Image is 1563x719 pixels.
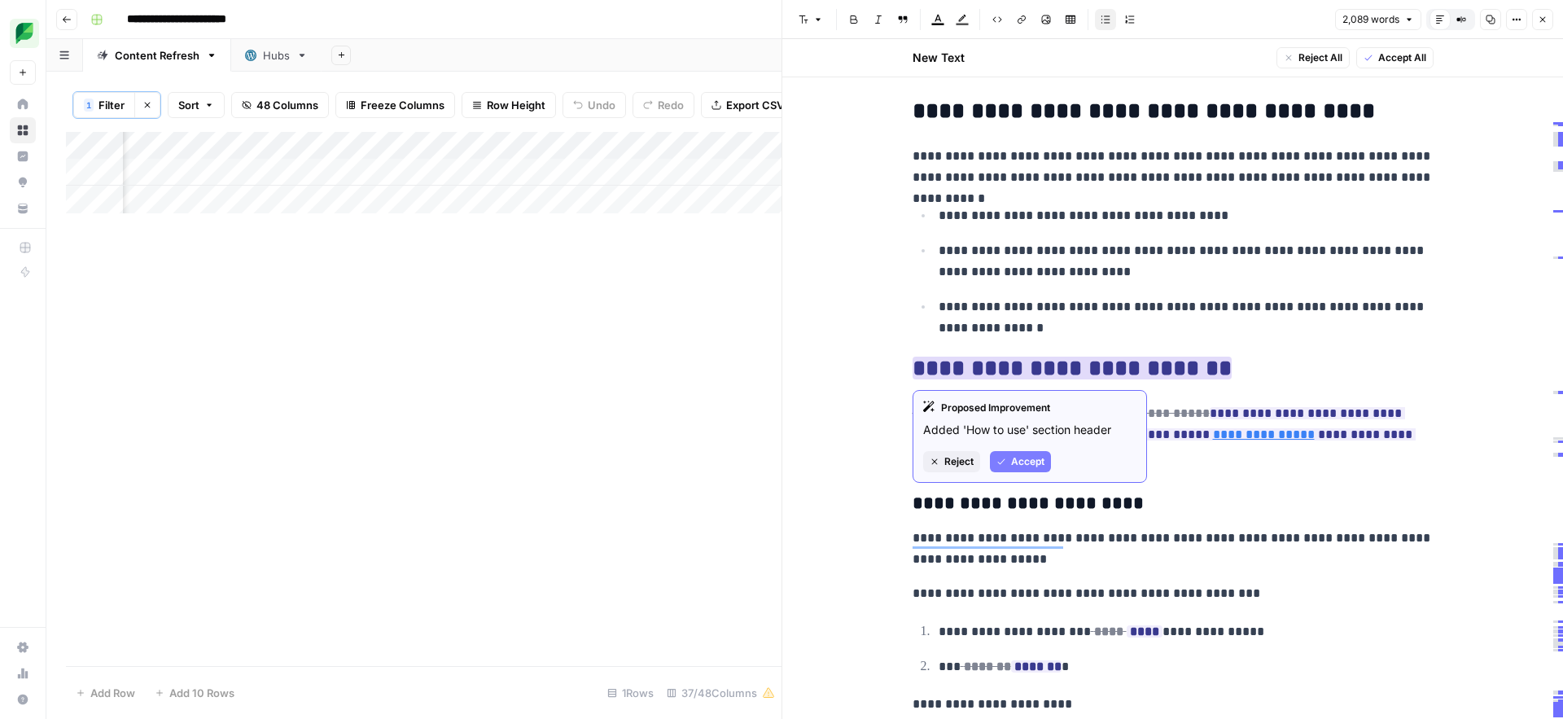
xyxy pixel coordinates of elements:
[10,195,36,221] a: Your Data
[231,92,329,118] button: 48 Columns
[10,117,36,143] a: Browse
[1011,454,1044,469] span: Accept
[633,92,694,118] button: Redo
[10,660,36,686] a: Usage
[923,401,1136,415] div: Proposed Improvement
[10,143,36,169] a: Insights
[73,92,134,118] button: 1Filter
[10,634,36,660] a: Settings
[115,47,199,64] div: Content Refresh
[701,92,795,118] button: Export CSV
[90,685,135,701] span: Add Row
[601,680,660,706] div: 1 Rows
[145,680,244,706] button: Add 10 Rows
[10,19,39,48] img: SproutSocial Logo
[335,92,455,118] button: Freeze Columns
[256,97,318,113] span: 48 Columns
[923,451,980,472] button: Reject
[10,686,36,712] button: Help + Support
[658,97,684,113] span: Redo
[231,39,322,72] a: Hubs
[86,99,91,112] span: 1
[944,454,974,469] span: Reject
[588,97,615,113] span: Undo
[1335,9,1421,30] button: 2,089 words
[1356,47,1434,68] button: Accept All
[660,680,781,706] div: 37/48 Columns
[10,91,36,117] a: Home
[66,680,145,706] button: Add Row
[263,47,290,64] div: Hubs
[1342,12,1399,27] span: 2,089 words
[563,92,626,118] button: Undo
[913,50,965,66] h2: New Text
[361,97,444,113] span: Freeze Columns
[83,39,231,72] a: Content Refresh
[10,13,36,54] button: Workspace: SproutSocial
[1276,47,1350,68] button: Reject All
[99,97,125,113] span: Filter
[1378,50,1426,65] span: Accept All
[1298,50,1342,65] span: Reject All
[990,451,1051,472] button: Accept
[169,685,234,701] span: Add 10 Rows
[178,97,199,113] span: Sort
[923,422,1136,438] p: Added 'How to use' section header
[10,169,36,195] a: Opportunities
[168,92,225,118] button: Sort
[487,97,545,113] span: Row Height
[462,92,556,118] button: Row Height
[84,99,94,112] div: 1
[726,97,784,113] span: Export CSV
